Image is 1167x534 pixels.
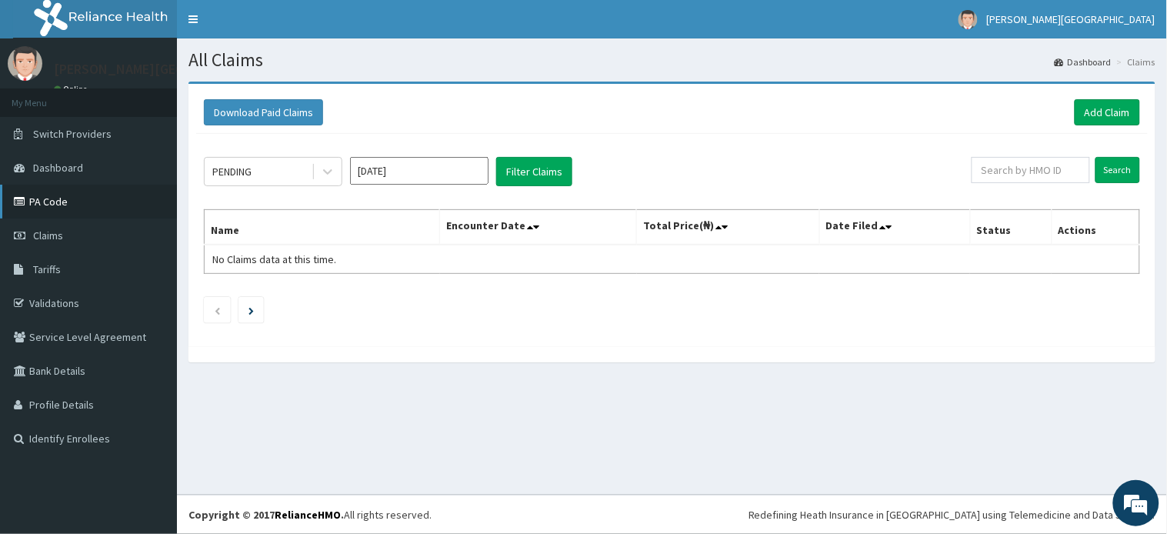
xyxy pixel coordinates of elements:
span: No Claims data at this time. [212,252,336,266]
span: [PERSON_NAME][GEOGRAPHIC_DATA] [987,12,1155,26]
a: Dashboard [1055,55,1112,68]
th: Total Price(₦) [637,210,819,245]
div: Redefining Heath Insurance in [GEOGRAPHIC_DATA] using Telemedicine and Data Science! [749,507,1155,522]
input: Search [1095,157,1140,183]
h1: All Claims [188,50,1155,70]
img: User Image [959,10,978,29]
div: PENDING [212,164,252,179]
th: Actions [1052,210,1139,245]
span: Claims [33,229,63,242]
img: User Image [8,46,42,81]
th: Encounter Date [440,210,637,245]
strong: Copyright © 2017 . [188,508,344,522]
span: Switch Providers [33,127,112,141]
span: Dashboard [33,161,83,175]
a: Previous page [214,303,221,317]
a: RelianceHMO [275,508,341,522]
button: Download Paid Claims [204,99,323,125]
th: Name [205,210,440,245]
footer: All rights reserved. [177,495,1167,534]
li: Claims [1113,55,1155,68]
p: [PERSON_NAME][GEOGRAPHIC_DATA] [54,62,282,76]
a: Add Claim [1075,99,1140,125]
th: Status [970,210,1052,245]
th: Date Filed [819,210,970,245]
input: Search by HMO ID [972,157,1090,183]
button: Filter Claims [496,157,572,186]
input: Select Month and Year [350,157,488,185]
a: Next page [248,303,254,317]
span: Tariffs [33,262,61,276]
a: Online [54,84,91,95]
